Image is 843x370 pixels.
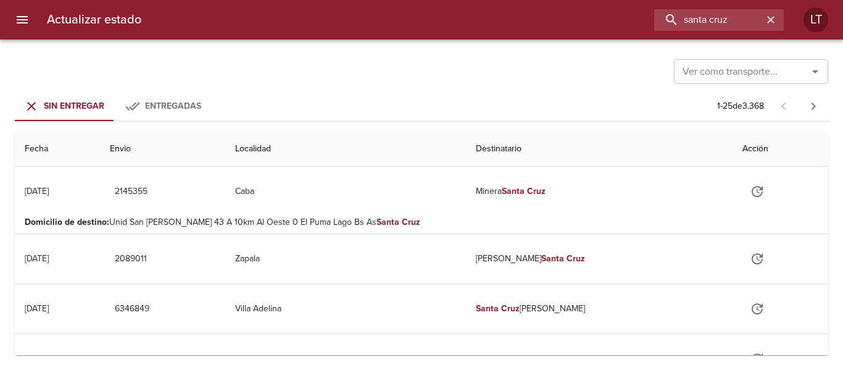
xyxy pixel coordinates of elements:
[376,217,399,227] em: Santa
[44,101,104,111] span: Sin Entregar
[742,353,772,363] span: Actualizar estado y agregar documentación
[225,132,465,167] th: Localidad
[25,217,109,227] b: Domicilio de destino :
[567,253,585,264] em: Cruz
[466,132,733,167] th: Destinatario
[527,353,546,364] em: Cruz
[501,303,520,314] em: Cruz
[402,217,420,227] em: Cruz
[110,180,152,203] button: 2145355
[110,298,154,321] button: 6346849
[25,353,49,364] div: [DATE]
[466,167,733,216] td: Minera
[807,63,824,80] button: Abrir
[799,91,828,121] span: Pagina siguiente
[225,234,465,284] td: Zapala
[145,101,201,111] span: Entregadas
[25,253,49,264] div: [DATE]
[742,185,772,196] span: Actualizar estado y agregar documentación
[47,10,141,30] h6: Actualizar estado
[717,100,764,112] p: 1 - 25 de 3.368
[25,186,49,196] div: [DATE]
[225,167,465,216] td: Caba
[115,351,149,367] span: 2255783
[733,132,828,167] th: Acción
[225,284,465,334] td: Villa Adelina
[115,184,147,200] span: 2145355
[502,353,525,364] em: Santa
[15,132,100,167] th: Fecha
[476,303,499,314] em: Santa
[115,301,149,317] span: 6346849
[100,132,226,167] th: Envio
[742,303,772,313] span: Actualizar estado y agregar documentación
[527,186,546,196] em: Cruz
[15,91,212,121] div: Tabs Envios
[804,7,828,32] div: LT
[466,284,733,334] td: [PERSON_NAME]
[541,253,564,264] em: Santa
[502,186,525,196] em: Santa
[466,234,733,284] td: [PERSON_NAME]
[654,9,763,31] input: buscar
[110,248,152,271] button: 2089011
[769,99,799,112] span: Pagina anterior
[115,251,147,267] span: 2089011
[7,5,37,35] button: menu
[25,303,49,314] div: [DATE]
[742,253,772,263] span: Actualizar estado y agregar documentación
[25,216,818,229] p: Unid San [PERSON_NAME] 43 A 10km Al Oeste 0 El Puma Lago Bs As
